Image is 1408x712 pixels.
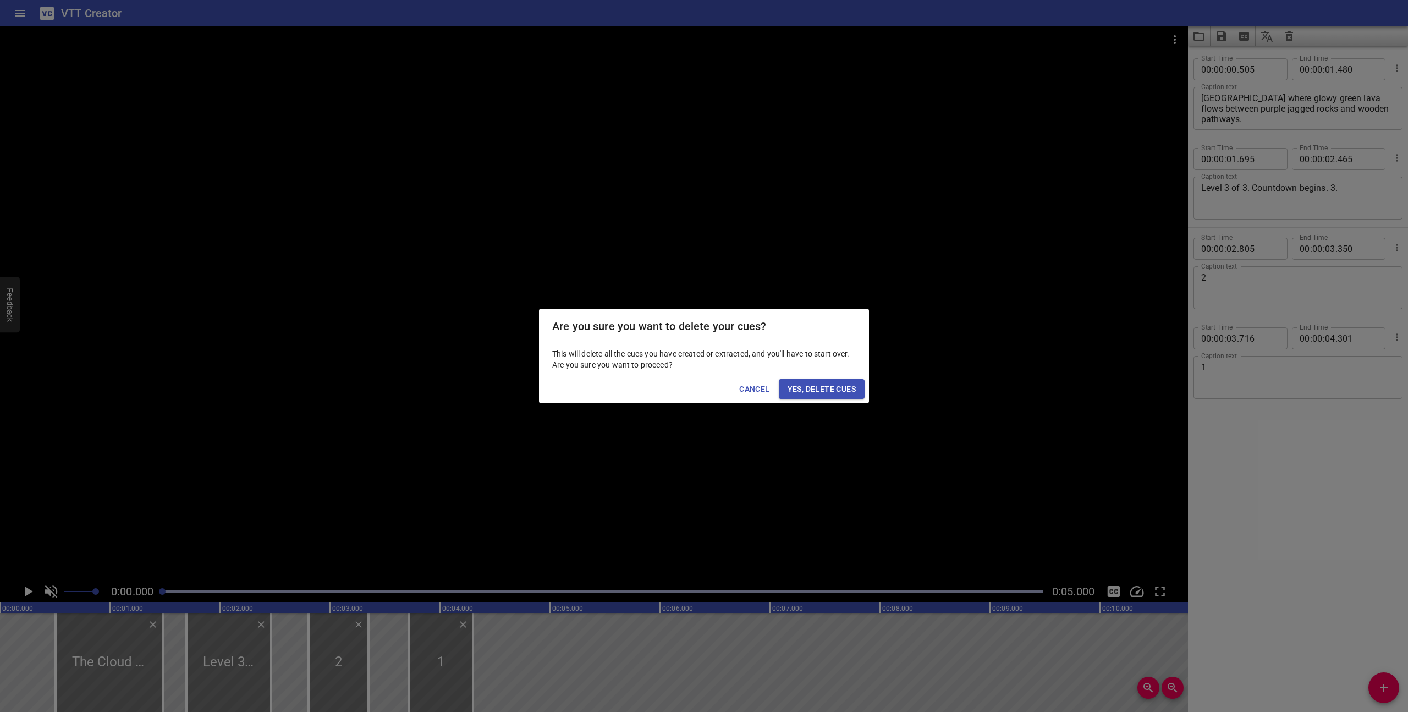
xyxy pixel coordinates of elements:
[539,344,869,375] div: This will delete all the cues you have created or extracted, and you'll have to start over. Are y...
[739,382,769,396] span: Cancel
[552,317,856,335] h2: Are you sure you want to delete your cues?
[735,379,774,399] button: Cancel
[779,379,865,399] button: Yes, Delete Cues
[788,382,856,396] span: Yes, Delete Cues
